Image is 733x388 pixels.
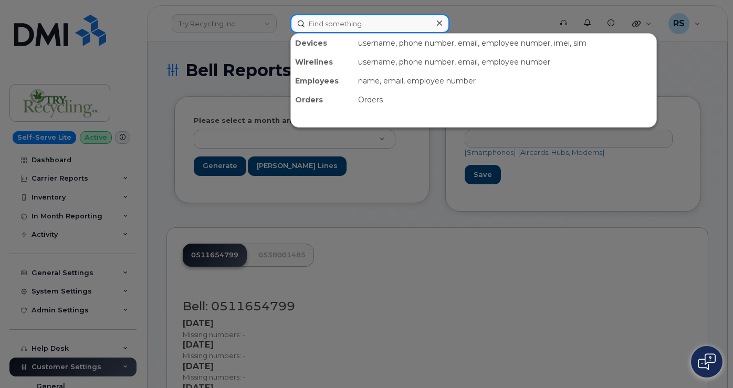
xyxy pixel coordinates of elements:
div: Wirelines [291,53,354,71]
div: name, email, employee number [354,71,656,90]
div: Orders [291,90,354,109]
div: Employees [291,71,354,90]
div: username, phone number, email, employee number [354,53,656,71]
img: Open chat [698,353,716,370]
div: Orders [354,90,656,109]
div: Devices [291,34,354,53]
div: username, phone number, email, employee number, imei, sim [354,34,656,53]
